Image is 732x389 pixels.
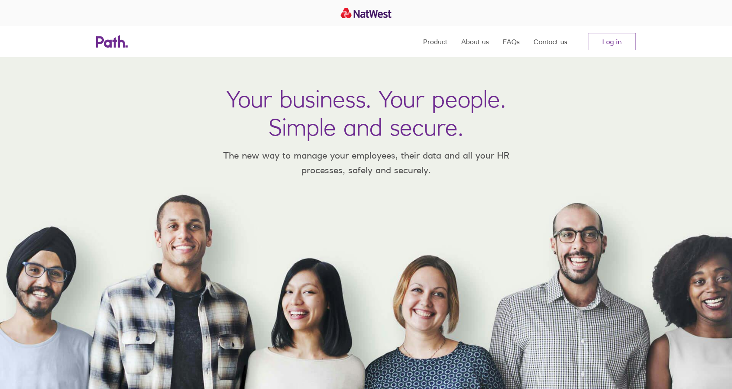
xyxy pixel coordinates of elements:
[226,85,506,141] h1: Your business. Your people. Simple and secure.
[503,26,520,57] a: FAQs
[210,148,522,177] p: The new way to manage your employees, their data and all your HR processes, safely and securely.
[461,26,489,57] a: About us
[423,26,447,57] a: Product
[588,33,636,50] a: Log in
[533,26,567,57] a: Contact us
